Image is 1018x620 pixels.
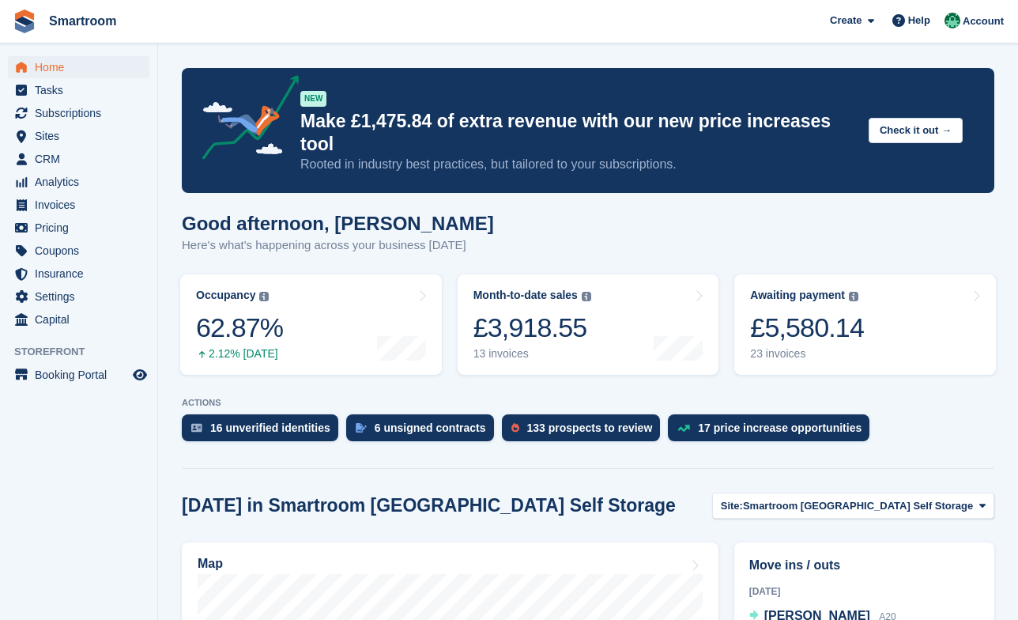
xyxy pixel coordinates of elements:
div: 13 invoices [473,347,591,361]
a: Awaiting payment £5,580.14 23 invoices [734,274,996,375]
span: Insurance [35,263,130,285]
a: Preview store [130,365,149,384]
a: menu [8,194,149,216]
a: menu [8,171,149,193]
div: Awaiting payment [750,289,845,302]
div: £3,918.55 [473,312,591,344]
a: 17 price increase opportunities [668,414,877,449]
span: Capital [35,308,130,331]
a: menu [8,217,149,239]
h1: Good afternoon, [PERSON_NAME] [182,213,494,234]
a: Smartroom [43,8,123,34]
div: 62.87% [196,312,283,344]
span: Account [963,13,1004,29]
a: menu [8,263,149,285]
img: verify_identity-adf6edd0f0f0b5bbfe63781bf79b02c33cf7c696d77639b501bdc392416b5a36.svg [191,423,202,433]
a: menu [8,56,149,78]
a: Occupancy 62.87% 2.12% [DATE] [180,274,442,375]
span: Help [908,13,930,28]
div: 23 invoices [750,347,864,361]
span: Smartroom [GEOGRAPHIC_DATA] Self Storage [743,498,973,514]
a: menu [8,102,149,124]
div: 133 prospects to review [527,422,653,434]
p: Rooted in industry best practices, but tailored to your subscriptions. [300,156,856,173]
div: Occupancy [196,289,255,302]
span: Invoices [35,194,130,216]
span: Coupons [35,240,130,262]
img: stora-icon-8386f47178a22dfd0bd8f6a31ec36ba5ce8667c1dd55bd0f319d3a0aa187defe.svg [13,9,36,33]
h2: Move ins / outs [749,556,979,575]
h2: [DATE] in Smartroom [GEOGRAPHIC_DATA] Self Storage [182,495,676,516]
p: ACTIONS [182,398,994,408]
img: icon-info-grey-7440780725fd019a000dd9b08b2336e03edf1995a4989e88bcd33f0948082b44.svg [582,292,591,301]
div: Month-to-date sales [473,289,578,302]
div: 17 price increase opportunities [698,422,862,434]
a: menu [8,240,149,262]
span: CRM [35,148,130,170]
img: price_increase_opportunities-93ffe204e8149a01c8c9dc8f82e8f89637d9d84a8eef4429ea346261dce0b2c0.svg [677,425,690,432]
span: Storefront [14,344,157,360]
a: menu [8,148,149,170]
a: menu [8,125,149,147]
a: 6 unsigned contracts [346,414,502,449]
a: Month-to-date sales £3,918.55 13 invoices [458,274,719,375]
button: Site: Smartroom [GEOGRAPHIC_DATA] Self Storage [712,493,994,519]
div: 6 unsigned contracts [375,422,486,434]
button: Check it out → [869,118,963,144]
div: 2.12% [DATE] [196,347,283,361]
span: Booking Portal [35,364,130,386]
img: Jacob Gabriel [944,13,960,28]
div: 16 unverified identities [210,422,330,434]
h2: Map [198,557,223,571]
a: menu [8,308,149,331]
span: Pricing [35,217,130,239]
div: NEW [300,91,326,107]
a: 16 unverified identities [182,414,346,449]
span: Sites [35,125,130,147]
img: contract_signature_icon-13c848040528278c33f63329250d36e43548de30e8caae1d1a13099fd9432cc5.svg [356,423,367,433]
div: [DATE] [749,584,979,599]
img: price-adjustments-announcement-icon-8257ccfd72463d97f412b2fc003d46551f7dbcb40ab6d574587a9cd5c0d94... [189,75,300,165]
span: Subscriptions [35,102,130,124]
a: 133 prospects to review [502,414,669,449]
a: menu [8,285,149,308]
p: Make £1,475.84 of extra revenue with our new price increases tool [300,110,856,156]
span: Home [35,56,130,78]
a: menu [8,364,149,386]
img: prospect-51fa495bee0391a8d652442698ab0144808aea92771e9ea1ae160a38d050c398.svg [511,423,519,433]
div: £5,580.14 [750,312,864,344]
a: menu [8,79,149,101]
p: Here's what's happening across your business [DATE] [182,236,494,255]
span: Analytics [35,171,130,193]
img: icon-info-grey-7440780725fd019a000dd9b08b2336e03edf1995a4989e88bcd33f0948082b44.svg [849,292,858,301]
span: Site: [721,498,743,514]
span: Settings [35,285,130,308]
img: icon-info-grey-7440780725fd019a000dd9b08b2336e03edf1995a4989e88bcd33f0948082b44.svg [259,292,269,301]
span: Create [830,13,862,28]
span: Tasks [35,79,130,101]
